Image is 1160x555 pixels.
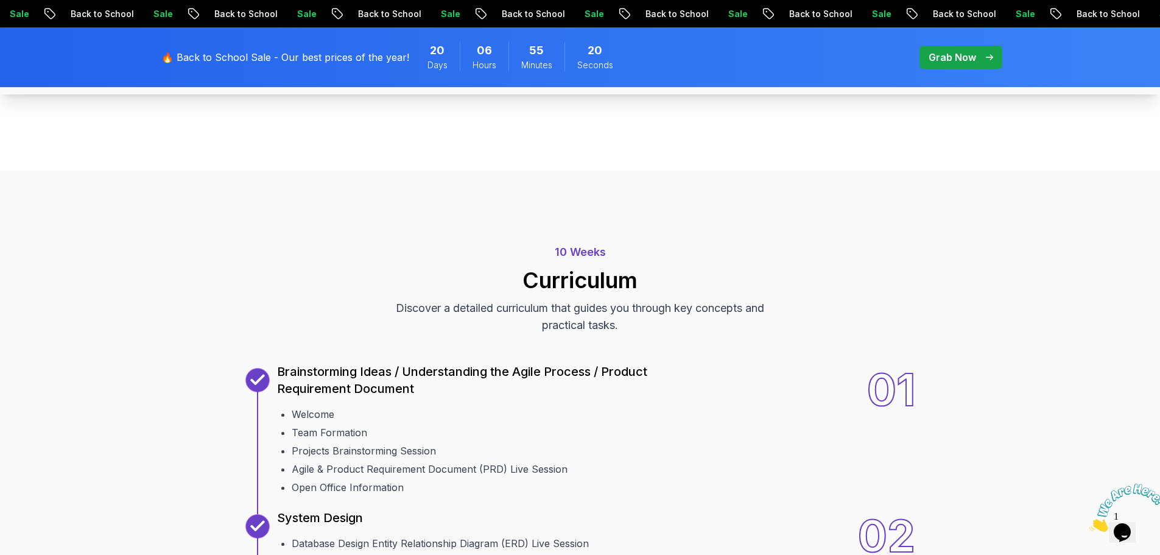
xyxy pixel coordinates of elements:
li: Database Design Entity Relationship Diagram (ERD) Live Session [292,536,589,551]
p: Brainstorming Ideas / Understanding the Agile Process / Product Requirement Document [277,363,686,397]
p: System Design [277,509,363,526]
p: Discover a detailed curriculum that guides you through key concepts and practical tasks. [376,300,785,334]
span: Minutes [521,59,552,71]
p: Back to School [203,8,286,20]
p: Back to School [778,8,860,20]
p: Sale [286,8,325,20]
span: 1 [5,5,10,15]
p: Sale [1004,8,1043,20]
span: Seconds [577,59,613,71]
div: 01 [867,368,915,495]
p: Back to School [59,8,142,20]
span: Hours [473,59,496,71]
li: Agile & Product Requirement Document (PRD) Live Session [292,462,686,476]
p: Back to School [490,8,573,20]
li: Welcome [292,407,686,422]
span: 6 Hours [477,42,492,59]
p: Back to School [634,8,717,20]
p: Back to School [921,8,1004,20]
li: Projects Brainstorming Session [292,444,686,458]
li: Open Office Information [292,480,686,495]
p: Sale [860,8,899,20]
p: 10 Weeks [154,244,1007,261]
p: Back to School [1065,8,1148,20]
span: 20 Days [430,42,445,59]
li: Team Formation [292,425,686,440]
p: Back to School [346,8,429,20]
img: Chat attention grabber [5,5,80,53]
iframe: chat widget [1084,479,1160,537]
p: Sale [573,8,612,20]
span: 55 Minutes [529,42,544,59]
h2: Curriculum [154,268,1007,292]
span: Days [427,59,448,71]
p: Sale [142,8,181,20]
p: 🔥 Back to School Sale - Our best prices of the year! [161,50,409,65]
p: Sale [429,8,468,20]
p: Sale [717,8,756,20]
p: Grab Now [929,50,976,65]
span: 20 Seconds [588,42,602,59]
